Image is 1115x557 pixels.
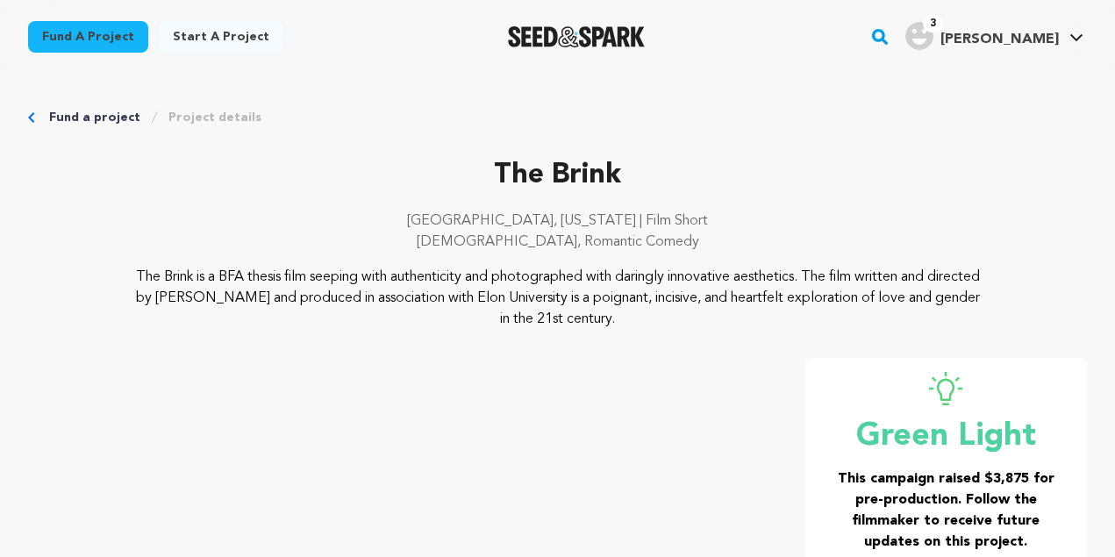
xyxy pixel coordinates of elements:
img: Seed&Spark Logo Dark Mode [508,26,646,47]
span: Alex C.'s Profile [902,18,1087,55]
a: Fund a project [28,21,148,53]
span: 3 [923,15,943,32]
p: The Brink is a BFA thesis film seeping with authenticity and photographed with daringly innovativ... [134,267,982,330]
div: Breadcrumb [28,109,1087,126]
a: Start a project [159,21,283,53]
h3: This campaign raised $3,875 for pre-production. Follow the filmmaker to receive future updates on... [826,468,1066,553]
span: [PERSON_NAME] [940,32,1059,46]
a: Alex C.'s Profile [902,18,1087,50]
p: [GEOGRAPHIC_DATA], [US_STATE] | Film Short [28,211,1087,232]
a: Project details [168,109,261,126]
p: Green Light [826,419,1066,454]
img: user.png [905,22,933,50]
p: The Brink [28,154,1087,196]
a: Fund a project [49,109,140,126]
p: [DEMOGRAPHIC_DATA], Romantic Comedy [28,232,1087,253]
div: Alex C.'s Profile [905,22,1059,50]
a: Seed&Spark Homepage [508,26,646,47]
